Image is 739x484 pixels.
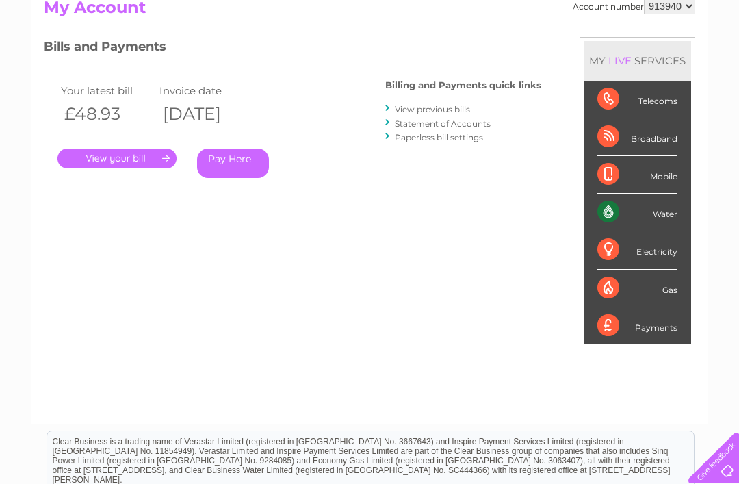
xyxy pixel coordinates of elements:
[597,270,677,307] div: Gas
[606,54,634,67] div: LIVE
[26,36,96,77] img: logo.png
[47,8,694,66] div: Clear Business is a trading name of Verastar Limited (registered in [GEOGRAPHIC_DATA] No. 3667643...
[694,58,726,68] a: Log out
[481,7,575,24] a: 0333 014 3131
[571,58,612,68] a: Telecoms
[597,307,677,344] div: Payments
[597,118,677,156] div: Broadband
[57,100,156,128] th: £48.93
[395,104,470,114] a: View previous bills
[197,149,269,178] a: Pay Here
[44,37,541,61] h3: Bills and Payments
[584,41,691,80] div: MY SERVICES
[395,118,491,129] a: Statement of Accounts
[156,81,255,100] td: Invoice date
[156,100,255,128] th: [DATE]
[57,149,177,168] a: .
[597,194,677,231] div: Water
[597,156,677,194] div: Mobile
[498,58,524,68] a: Water
[597,81,677,118] div: Telecoms
[57,81,156,100] td: Your latest bill
[620,58,640,68] a: Blog
[532,58,562,68] a: Energy
[385,80,541,90] h4: Billing and Payments quick links
[597,231,677,269] div: Electricity
[648,58,682,68] a: Contact
[395,132,483,142] a: Paperless bill settings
